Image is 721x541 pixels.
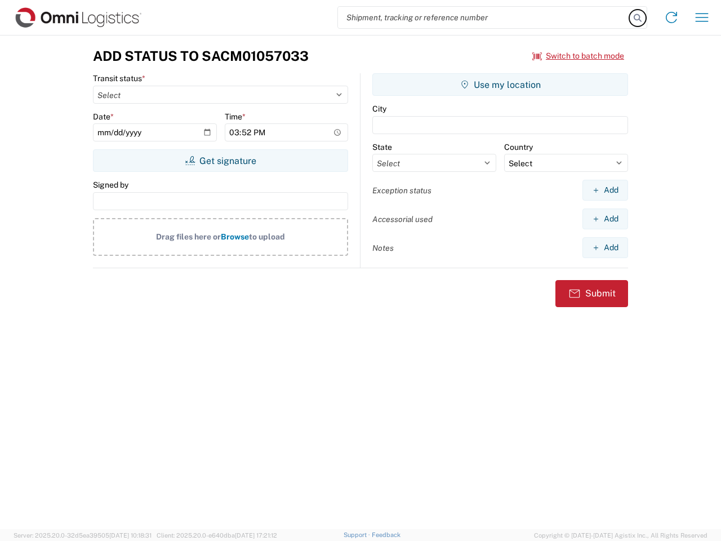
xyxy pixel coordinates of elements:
[372,531,400,538] a: Feedback
[372,214,433,224] label: Accessorial used
[372,243,394,253] label: Notes
[344,531,372,538] a: Support
[93,73,145,83] label: Transit status
[157,532,277,539] span: Client: 2025.20.0-e640dba
[93,48,309,64] h3: Add Status to SACM01057033
[338,7,630,28] input: Shipment, tracking or reference number
[532,47,624,65] button: Switch to batch mode
[372,185,431,196] label: Exception status
[156,232,221,241] span: Drag files here or
[555,280,628,307] button: Submit
[372,104,386,114] label: City
[109,532,152,539] span: [DATE] 10:18:31
[372,142,392,152] label: State
[235,532,277,539] span: [DATE] 17:21:12
[504,142,533,152] label: Country
[225,112,246,122] label: Time
[582,209,628,229] button: Add
[93,149,348,172] button: Get signature
[582,180,628,201] button: Add
[93,180,128,190] label: Signed by
[93,112,114,122] label: Date
[582,237,628,258] button: Add
[534,530,707,540] span: Copyright © [DATE]-[DATE] Agistix Inc., All Rights Reserved
[14,532,152,539] span: Server: 2025.20.0-32d5ea39505
[221,232,249,241] span: Browse
[249,232,285,241] span: to upload
[372,73,628,96] button: Use my location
